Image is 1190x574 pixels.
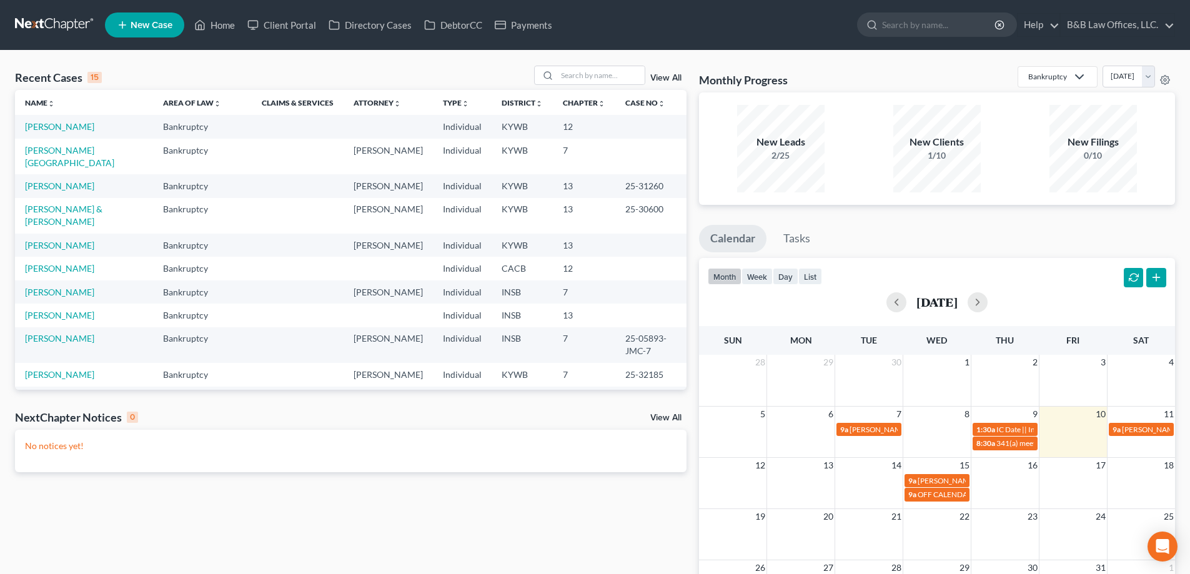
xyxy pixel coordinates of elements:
span: 21 [890,509,903,524]
div: 1/10 [893,149,981,162]
td: Individual [433,327,492,363]
td: INSB [492,304,553,327]
span: 11 [1163,407,1175,422]
a: Typeunfold_more [443,98,469,107]
td: KYWB [492,139,553,174]
td: Bankruptcy [153,139,252,174]
a: [PERSON_NAME] & [PERSON_NAME] [25,204,102,227]
span: 7 [895,407,903,422]
td: 25-31260 [615,174,687,197]
a: [PERSON_NAME] [25,310,94,320]
td: Bankruptcy [153,304,252,327]
span: 12 [754,458,766,473]
span: 6 [827,407,835,422]
td: KYWB [492,387,553,422]
div: Open Intercom Messenger [1148,532,1178,562]
td: [PERSON_NAME] [344,363,433,386]
a: [PERSON_NAME] [25,369,94,380]
span: 16 [1026,458,1039,473]
td: CACB [492,257,553,280]
span: 9a [908,490,916,499]
span: 9a [908,476,916,485]
a: Home [188,14,241,36]
a: [PERSON_NAME] [25,181,94,191]
span: 341(a) meeting for [PERSON_NAME] [996,438,1117,448]
td: Individual [433,115,492,138]
div: 2/25 [737,149,825,162]
span: 5 [759,407,766,422]
a: [PERSON_NAME][GEOGRAPHIC_DATA] [25,145,114,168]
td: [PERSON_NAME] [344,387,433,422]
div: 0/10 [1049,149,1137,162]
span: 14 [890,458,903,473]
div: New Filings [1049,135,1137,149]
span: 15 [958,458,971,473]
div: New Leads [737,135,825,149]
i: unfold_more [47,100,55,107]
div: 15 [87,72,102,83]
a: Calendar [699,225,766,252]
button: week [741,268,773,285]
td: 7 [553,327,615,363]
i: unfold_more [394,100,401,107]
td: Individual [433,304,492,327]
span: 17 [1094,458,1107,473]
span: Fri [1066,335,1079,345]
a: Directory Cases [322,14,418,36]
td: Bankruptcy [153,257,252,280]
div: Recent Cases [15,70,102,85]
td: Bankruptcy [153,174,252,197]
td: [PERSON_NAME] [344,139,433,174]
span: 8 [963,407,971,422]
td: Individual [433,363,492,386]
a: Tasks [772,225,821,252]
span: [PERSON_NAME], Jr., [PERSON_NAME] (7) last day to oppose discharge [DATE] [850,425,1109,434]
td: [PERSON_NAME] [344,234,433,257]
span: Mon [790,335,812,345]
a: [PERSON_NAME] [25,121,94,132]
a: Client Portal [241,14,322,36]
td: [PERSON_NAME] [344,198,433,234]
a: Payments [488,14,558,36]
th: Claims & Services [252,90,344,115]
span: New Case [131,21,172,30]
span: 1:30a [976,425,995,434]
td: Bankruptcy [153,327,252,363]
td: KYWB [492,115,553,138]
a: [PERSON_NAME] [25,263,94,274]
div: Bankruptcy [1028,71,1067,82]
td: Individual [433,387,492,422]
div: NextChapter Notices [15,410,138,425]
div: 0 [127,412,138,423]
td: Individual [433,174,492,197]
span: 3 [1099,355,1107,370]
td: Individual [433,234,492,257]
div: New Clients [893,135,981,149]
td: 13 [553,174,615,197]
a: View All [650,413,682,422]
td: [PERSON_NAME] [344,327,433,363]
a: Case Nounfold_more [625,98,665,107]
td: Bankruptcy [153,234,252,257]
p: No notices yet! [25,440,677,452]
span: Tue [861,335,877,345]
span: 20 [822,509,835,524]
a: Chapterunfold_more [563,98,605,107]
span: Wed [926,335,947,345]
i: unfold_more [214,100,221,107]
a: View All [650,74,682,82]
span: 2 [1031,355,1039,370]
i: unfold_more [658,100,665,107]
h3: Monthly Progress [699,72,788,87]
td: [PERSON_NAME] [344,280,433,304]
td: 23-32679 [615,387,687,422]
td: KYWB [492,174,553,197]
span: OFF CALENDAR [PERSON_NAME] (13) Show Cause Hearing [DATE] 9:00 a.m. [918,490,1172,499]
a: Help [1018,14,1059,36]
td: INSB [492,280,553,304]
span: Thu [996,335,1014,345]
a: [PERSON_NAME] [25,240,94,250]
td: Bankruptcy [153,387,252,422]
td: 25-05893-JMC-7 [615,327,687,363]
span: Sat [1133,335,1149,345]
